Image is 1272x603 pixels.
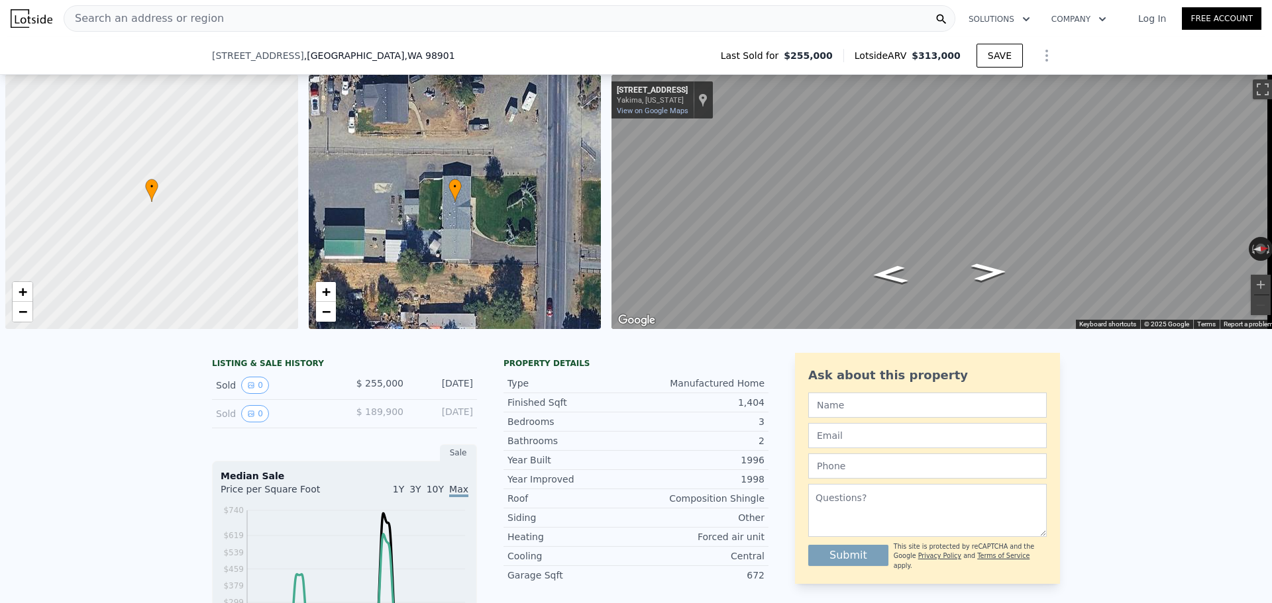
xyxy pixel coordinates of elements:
[894,542,1047,571] div: This site is protected by reCAPTCHA and the Google and apply.
[212,49,304,62] span: [STREET_ADDRESS]
[636,473,765,486] div: 1998
[503,358,768,369] div: Property details
[977,44,1023,68] button: SAVE
[414,405,473,422] div: [DATE]
[636,569,765,582] div: 672
[617,85,688,96] div: [STREET_ADDRESS]
[440,444,477,461] div: Sale
[636,549,765,563] div: Central
[145,179,158,202] div: •
[11,9,52,28] img: Lotside
[223,565,244,574] tspan: $459
[221,469,468,483] div: Median Sale
[216,377,334,394] div: Sold
[958,7,1041,31] button: Solutions
[636,396,765,409] div: 1,404
[316,282,336,302] a: Zoom in
[507,396,636,409] div: Finished Sqft
[13,302,32,322] a: Zoom out
[784,49,833,62] span: $255,000
[636,415,765,428] div: 3
[507,434,636,447] div: Bathrooms
[617,107,688,115] a: View on Google Maps
[449,179,462,202] div: •
[1251,295,1271,315] button: Zoom out
[216,405,334,422] div: Sold
[918,552,961,559] a: Privacy Policy
[808,545,888,566] button: Submit
[1122,12,1182,25] a: Log In
[13,282,32,302] a: Zoom in
[316,302,336,322] a: Zoom out
[698,93,708,107] a: Show location on map
[615,312,659,329] img: Google
[721,49,784,62] span: Last Sold for
[507,473,636,486] div: Year Improved
[427,484,444,494] span: 10Y
[507,569,636,582] div: Garage Sqft
[507,453,636,467] div: Year Built
[414,377,473,394] div: [DATE]
[449,484,468,497] span: Max
[507,511,636,524] div: Siding
[956,259,1022,285] path: Go North, N Keys Rd
[1144,320,1189,328] span: © 2025 Google
[808,393,1047,418] input: Name
[241,405,269,422] button: View historical data
[857,261,924,288] path: Go South, N Keys Rd
[912,50,961,61] span: $313,000
[223,581,244,590] tspan: $379
[808,423,1047,448] input: Email
[507,415,636,428] div: Bedrooms
[1251,275,1271,295] button: Zoom in
[356,378,403,389] span: $ 255,000
[615,312,659,329] a: Open this area in Google Maps (opens a new window)
[1197,320,1216,328] a: Terms (opens in new tab)
[636,377,765,390] div: Manufactured Home
[1249,237,1256,261] button: Rotate counterclockwise
[221,483,344,504] div: Price per Square Foot
[977,552,1030,559] a: Terms of Service
[64,11,224,26] span: Search an address or region
[393,484,404,494] span: 1Y
[404,50,454,61] span: , WA 98901
[223,531,244,540] tspan: $619
[19,283,27,300] span: +
[507,549,636,563] div: Cooling
[241,377,269,394] button: View historical data
[507,377,636,390] div: Type
[1079,320,1136,329] button: Keyboard shortcuts
[617,96,688,105] div: Yakima, [US_STATE]
[636,434,765,447] div: 2
[507,530,636,543] div: Heating
[321,303,330,320] span: −
[223,548,244,557] tspan: $539
[19,303,27,320] span: −
[1041,7,1117,31] button: Company
[145,181,158,193] span: •
[1182,7,1261,30] a: Free Account
[636,492,765,505] div: Composition Shingle
[212,358,477,371] div: LISTING & SALE HISTORY
[304,49,455,62] span: , [GEOGRAPHIC_DATA]
[409,484,421,494] span: 3Y
[636,530,765,543] div: Forced air unit
[449,181,462,193] span: •
[223,506,244,515] tspan: $740
[321,283,330,300] span: +
[855,49,912,62] span: Lotside ARV
[636,453,765,467] div: 1996
[808,366,1047,385] div: Ask about this property
[507,492,636,505] div: Roof
[636,511,765,524] div: Other
[1033,42,1060,69] button: Show Options
[808,453,1047,479] input: Phone
[356,406,403,417] span: $ 189,900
